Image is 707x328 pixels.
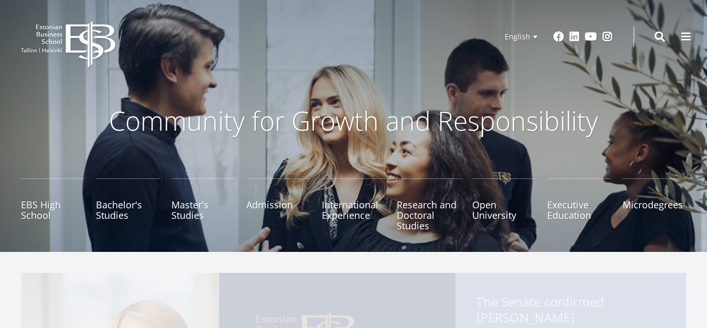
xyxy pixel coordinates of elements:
a: Facebook [553,31,564,42]
a: Bachelor's Studies [96,178,159,231]
a: Executive Education [547,178,611,231]
a: Linkedin [569,31,580,42]
a: Microdegrees [623,178,686,231]
a: Open University [472,178,536,231]
a: Youtube [585,31,597,42]
a: Admission [246,178,310,231]
a: Instagram [602,31,613,42]
a: International Experience [322,178,385,231]
a: Master's Studies [171,178,235,231]
a: EBS High School [21,178,84,231]
p: Community for Growth and Responsibility [76,105,632,136]
a: Research and Doctoral Studies [397,178,460,231]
